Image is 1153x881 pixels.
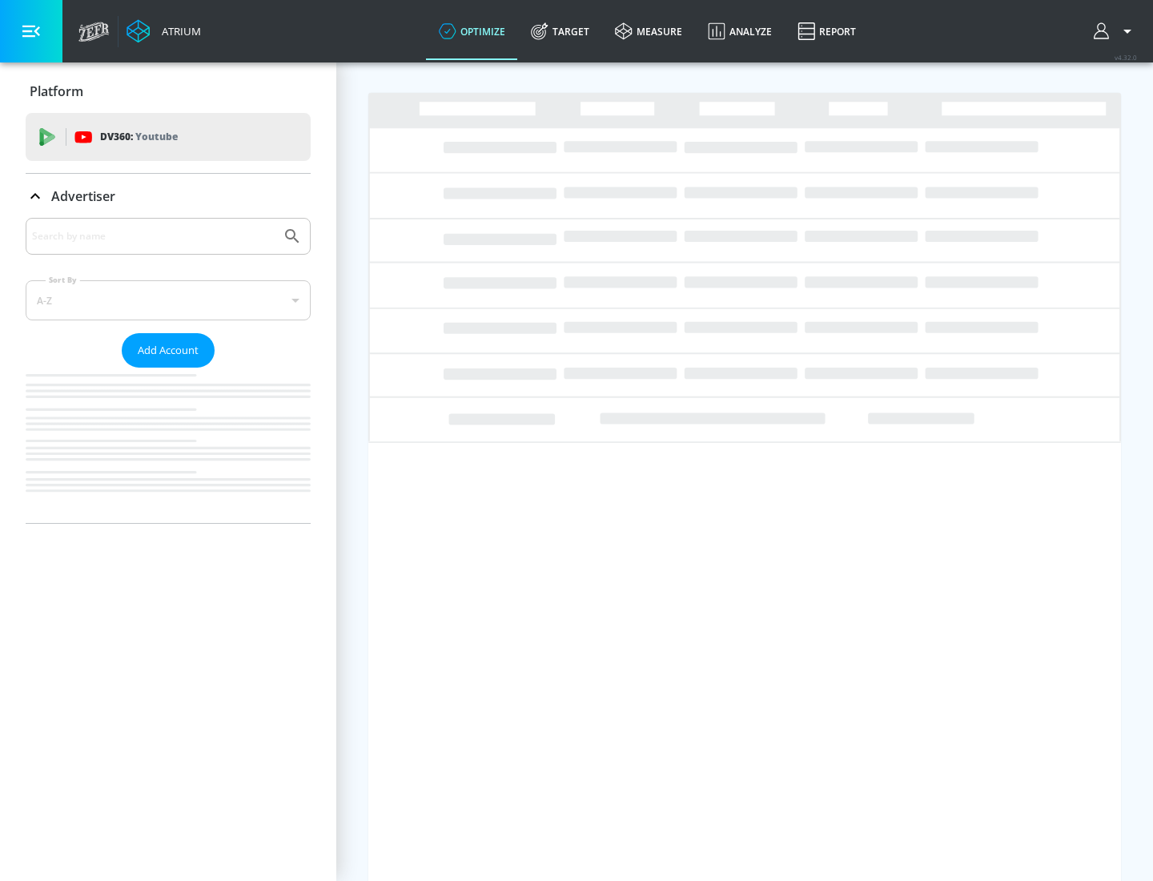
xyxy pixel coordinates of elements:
button: Add Account [122,333,215,368]
p: Platform [30,82,83,100]
p: Advertiser [51,187,115,205]
div: Platform [26,69,311,114]
span: Add Account [138,341,199,360]
label: Sort By [46,275,80,285]
div: Advertiser [26,218,311,523]
div: DV360: Youtube [26,113,311,161]
div: Advertiser [26,174,311,219]
a: Atrium [127,19,201,43]
a: measure [602,2,695,60]
a: Analyze [695,2,785,60]
input: Search by name [32,226,275,247]
a: optimize [426,2,518,60]
nav: list of Advertiser [26,368,311,523]
a: Target [518,2,602,60]
span: v 4.32.0 [1115,53,1137,62]
p: DV360: [100,128,178,146]
a: Report [785,2,869,60]
div: Atrium [155,24,201,38]
p: Youtube [135,128,178,145]
div: A-Z [26,280,311,320]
